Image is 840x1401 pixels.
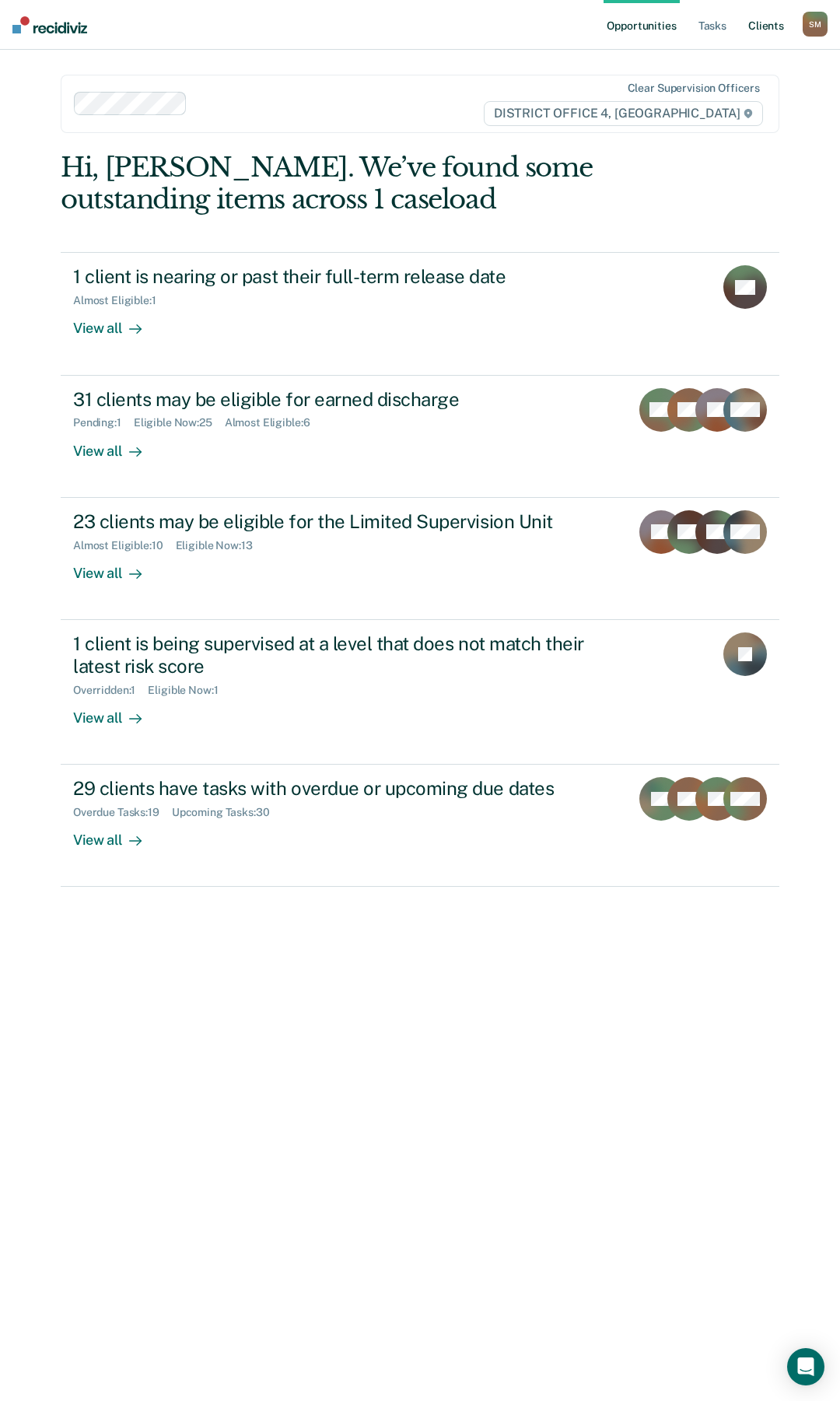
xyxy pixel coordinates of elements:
div: Pending : 1 [73,416,134,429]
div: 29 clients have tasks with overdue or upcoming due dates [73,777,618,800]
div: 23 clients may be eligible for the Limited Supervision Unit [73,510,618,533]
div: Eligible Now : 13 [176,539,265,552]
div: View all [73,696,160,727]
div: View all [73,307,160,338]
a: 23 clients may be eligible for the Limited Supervision UnitAlmost Eligible:10Eligible Now:13View all [61,498,779,620]
div: S M [803,12,828,37]
a: 1 client is nearing or past their full-term release dateAlmost Eligible:1View all [61,252,779,375]
div: Eligible Now : 25 [134,416,225,429]
div: Upcoming Tasks : 30 [172,806,282,819]
div: Clear supervision officers [628,82,760,95]
div: Overdue Tasks : 19 [73,806,172,819]
div: Overridden : 1 [73,684,148,697]
div: Almost Eligible : 10 [73,539,176,552]
div: View all [73,429,160,460]
span: DISTRICT OFFICE 4, [GEOGRAPHIC_DATA] [484,101,763,126]
a: 29 clients have tasks with overdue or upcoming due datesOverdue Tasks:19Upcoming Tasks:30View all [61,765,779,887]
div: View all [73,552,160,582]
div: 1 client is being supervised at a level that does not match their latest risk score [73,632,619,678]
div: Almost Eligible : 1 [73,294,169,307]
a: 31 clients may be eligible for earned dischargePending:1Eligible Now:25Almost Eligible:6View all [61,376,779,498]
div: Eligible Now : 1 [148,684,230,697]
div: Open Intercom Messenger [787,1348,824,1385]
img: Recidiviz [12,16,87,33]
div: 1 client is nearing or past their full-term release date [73,265,619,288]
a: 1 client is being supervised at a level that does not match their latest risk scoreOverridden:1El... [61,620,779,765]
div: Almost Eligible : 6 [225,416,323,429]
div: 31 clients may be eligible for earned discharge [73,388,618,411]
div: Hi, [PERSON_NAME]. We’ve found some outstanding items across 1 caseload [61,152,635,215]
div: View all [73,819,160,849]
button: SM [803,12,828,37]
